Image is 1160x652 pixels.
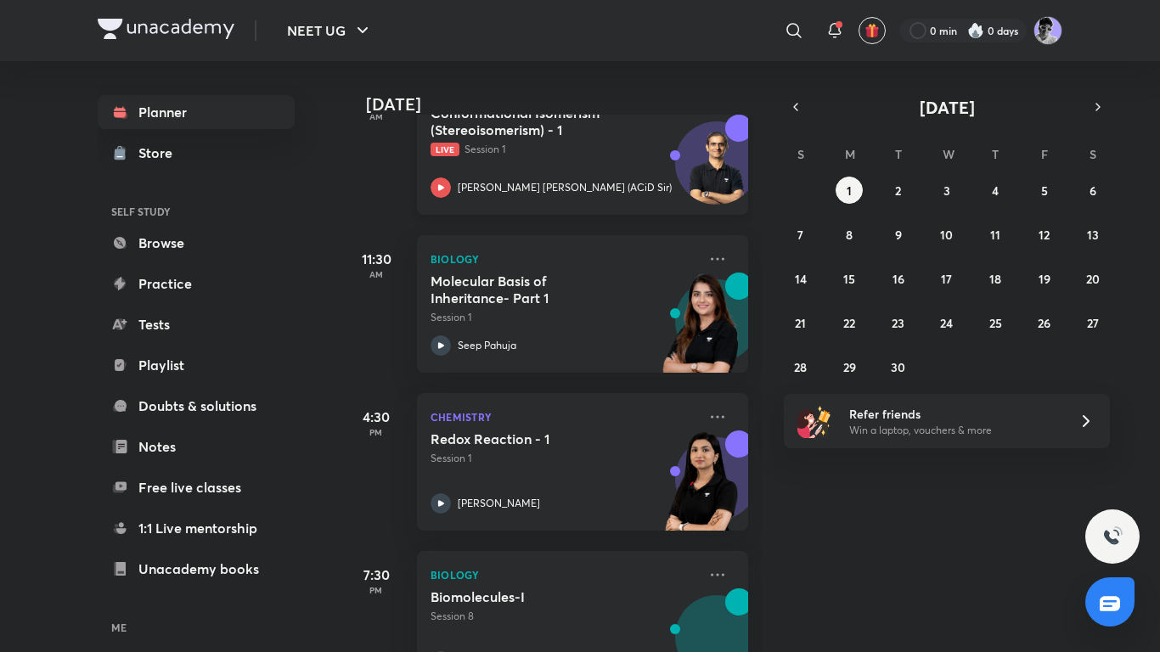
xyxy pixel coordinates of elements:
button: September 4, 2025 [982,177,1009,204]
abbr: September 25, 2025 [989,315,1002,331]
abbr: September 5, 2025 [1041,183,1048,199]
abbr: September 28, 2025 [794,359,807,375]
abbr: September 15, 2025 [843,271,855,287]
img: referral [797,404,831,438]
h5: Conformational Isomerism (Stereoisomerism) - 1 [431,104,642,138]
abbr: September 17, 2025 [941,271,952,287]
abbr: September 8, 2025 [846,227,853,243]
button: September 26, 2025 [1031,309,1058,336]
abbr: September 6, 2025 [1090,183,1096,199]
button: September 13, 2025 [1079,221,1107,248]
abbr: September 13, 2025 [1087,227,1099,243]
button: September 17, 2025 [933,265,960,292]
abbr: September 11, 2025 [990,227,1000,243]
img: unacademy [655,273,748,390]
button: September 19, 2025 [1031,265,1058,292]
abbr: September 4, 2025 [992,183,999,199]
p: AM [342,111,410,121]
button: September 2, 2025 [885,177,912,204]
abbr: September 29, 2025 [843,359,856,375]
h6: SELF STUDY [98,197,295,226]
button: September 28, 2025 [787,353,814,380]
abbr: Monday [845,146,855,162]
img: unacademy [655,430,748,548]
button: September 14, 2025 [787,265,814,292]
abbr: September 2, 2025 [895,183,901,199]
a: Company Logo [98,19,234,43]
a: Planner [98,95,295,129]
button: September 3, 2025 [933,177,960,204]
button: September 30, 2025 [885,353,912,380]
abbr: September 18, 2025 [989,271,1001,287]
button: September 6, 2025 [1079,177,1107,204]
a: 1:1 Live mentorship [98,511,295,545]
abbr: Saturday [1090,146,1096,162]
abbr: September 3, 2025 [943,183,950,199]
abbr: September 30, 2025 [891,359,905,375]
abbr: September 23, 2025 [892,315,904,331]
img: streak [967,22,984,39]
p: Biology [431,249,697,269]
button: September 24, 2025 [933,309,960,336]
h5: 11:30 [342,249,410,269]
abbr: September 14, 2025 [795,271,807,287]
abbr: September 10, 2025 [940,227,953,243]
a: Store [98,136,295,170]
abbr: Wednesday [943,146,954,162]
p: Biology [431,565,697,585]
button: September 7, 2025 [787,221,814,248]
img: Avatar [676,131,757,212]
abbr: September 9, 2025 [895,227,902,243]
button: September 25, 2025 [982,309,1009,336]
p: Session 1 [431,451,697,466]
p: [PERSON_NAME] [458,496,540,511]
abbr: September 21, 2025 [795,315,806,331]
div: Store [138,143,183,163]
button: September 10, 2025 [933,221,960,248]
button: September 15, 2025 [836,265,863,292]
h5: Redox Reaction - 1 [431,430,642,447]
a: Browse [98,226,295,260]
button: September 11, 2025 [982,221,1009,248]
img: henil patel [1033,16,1062,45]
abbr: September 27, 2025 [1087,315,1099,331]
p: Seep Pahuja [458,338,516,353]
img: avatar [864,23,880,38]
button: September 23, 2025 [885,309,912,336]
button: September 5, 2025 [1031,177,1058,204]
abbr: September 26, 2025 [1038,315,1050,331]
a: Playlist [98,348,295,382]
a: Free live classes [98,470,295,504]
abbr: September 22, 2025 [843,315,855,331]
span: Live [431,143,459,156]
button: September 29, 2025 [836,353,863,380]
button: September 18, 2025 [982,265,1009,292]
img: Company Logo [98,19,234,39]
p: Chemistry [431,407,697,427]
abbr: September 7, 2025 [797,227,803,243]
button: September 21, 2025 [787,309,814,336]
button: avatar [859,17,886,44]
p: [PERSON_NAME] [PERSON_NAME] (ACiD Sir) [458,180,672,195]
h5: Molecular Basis of Inheritance- Part 1 [431,273,642,306]
h6: Refer friends [849,405,1058,423]
button: [DATE] [808,95,1086,119]
button: September 9, 2025 [885,221,912,248]
a: Doubts & solutions [98,389,295,423]
a: Tests [98,307,295,341]
p: PM [342,585,410,595]
a: Unacademy books [98,552,295,586]
abbr: September 12, 2025 [1039,227,1050,243]
button: September 16, 2025 [885,265,912,292]
abbr: September 24, 2025 [940,315,953,331]
button: September 22, 2025 [836,309,863,336]
h4: [DATE] [366,94,765,115]
button: September 12, 2025 [1031,221,1058,248]
span: [DATE] [920,96,975,119]
p: AM [342,269,410,279]
img: ttu [1102,526,1123,547]
abbr: September 1, 2025 [847,183,852,199]
h5: 4:30 [342,407,410,427]
abbr: Tuesday [895,146,902,162]
h5: Biomolecules-I [431,588,642,605]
